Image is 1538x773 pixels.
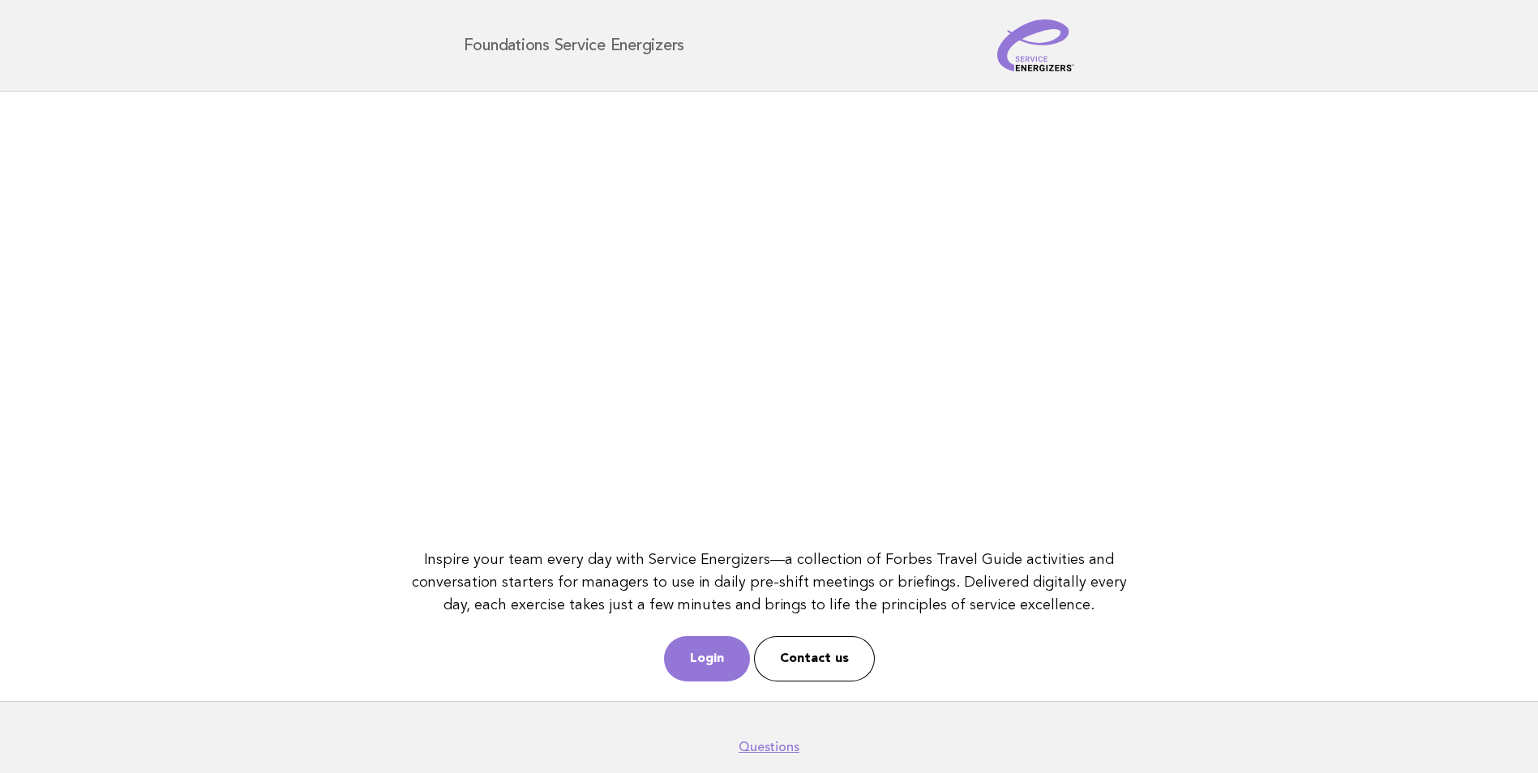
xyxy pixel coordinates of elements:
iframe: YouTube video player [404,111,1134,522]
a: Contact us [754,636,875,681]
img: Service Energizers [997,19,1075,71]
a: Login [664,636,750,681]
p: Inspire your team every day with Service Energizers—a collection of Forbes Travel Guide activitie... [404,549,1134,617]
h1: Foundations Service Energizers [464,37,685,53]
a: Questions [739,739,799,755]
